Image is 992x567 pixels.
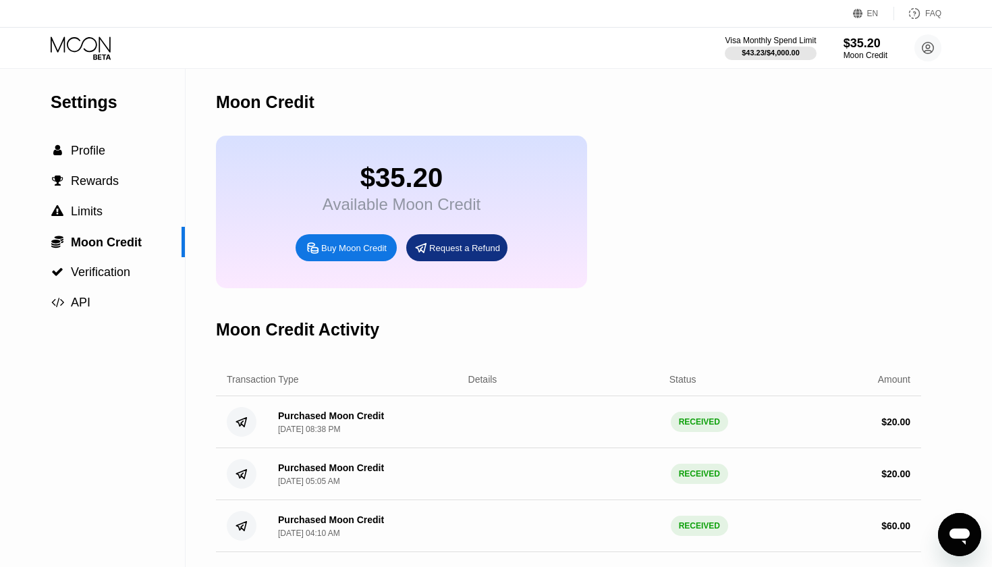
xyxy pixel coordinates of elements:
div: $35.20 [323,163,480,193]
div: RECEIVED [671,516,728,536]
span: Moon Credit [71,236,142,249]
div: Available Moon Credit [323,195,480,214]
div: RECEIVED [671,464,728,484]
div: Request a Refund [429,242,500,254]
div: Transaction Type [227,374,299,385]
div: $ 20.00 [881,416,910,427]
div: EN [853,7,894,20]
span:  [51,296,64,308]
div: Visa Monthly Spend Limit$43.23/$4,000.00 [725,36,816,60]
div: [DATE] 04:10 AM [278,529,340,538]
div:  [51,235,64,248]
span:  [51,205,63,217]
div:  [51,144,64,157]
div: $43.23 / $4,000.00 [742,49,800,57]
div: Details [468,374,497,385]
div: $35.20Moon Credit [844,36,887,60]
div: EN [867,9,879,18]
iframe: Button to launch messaging window, conversation in progress [938,513,981,556]
div: Buy Moon Credit [321,242,387,254]
div: Moon Credit Activity [216,320,379,340]
div: Buy Moon Credit [296,234,397,261]
div:  [51,205,64,217]
div: Moon Credit [844,51,887,60]
div: Purchased Moon Credit [278,514,384,525]
div: Settings [51,92,185,112]
span:  [51,235,63,248]
div: $ 20.00 [881,468,910,479]
div: Moon Credit [216,92,314,112]
div:  [51,175,64,187]
div:  [51,266,64,278]
span: Verification [71,265,130,279]
div: Purchased Moon Credit [278,462,384,473]
span:  [52,175,63,187]
div: FAQ [894,7,941,20]
div: Amount [878,374,910,385]
div: RECEIVED [671,412,728,432]
div: FAQ [925,9,941,18]
div: $35.20 [844,36,887,51]
div: Request a Refund [406,234,507,261]
div: Purchased Moon Credit [278,410,384,421]
span: Limits [71,205,103,218]
span: API [71,296,90,309]
span: Profile [71,144,105,157]
div: [DATE] 05:05 AM [278,477,340,486]
span:  [51,266,63,278]
span: Rewards [71,174,119,188]
div: Status [669,374,696,385]
div: [DATE] 08:38 PM [278,425,340,434]
div: Visa Monthly Spend Limit [725,36,816,45]
div: $ 60.00 [881,520,910,531]
span:  [53,144,62,157]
